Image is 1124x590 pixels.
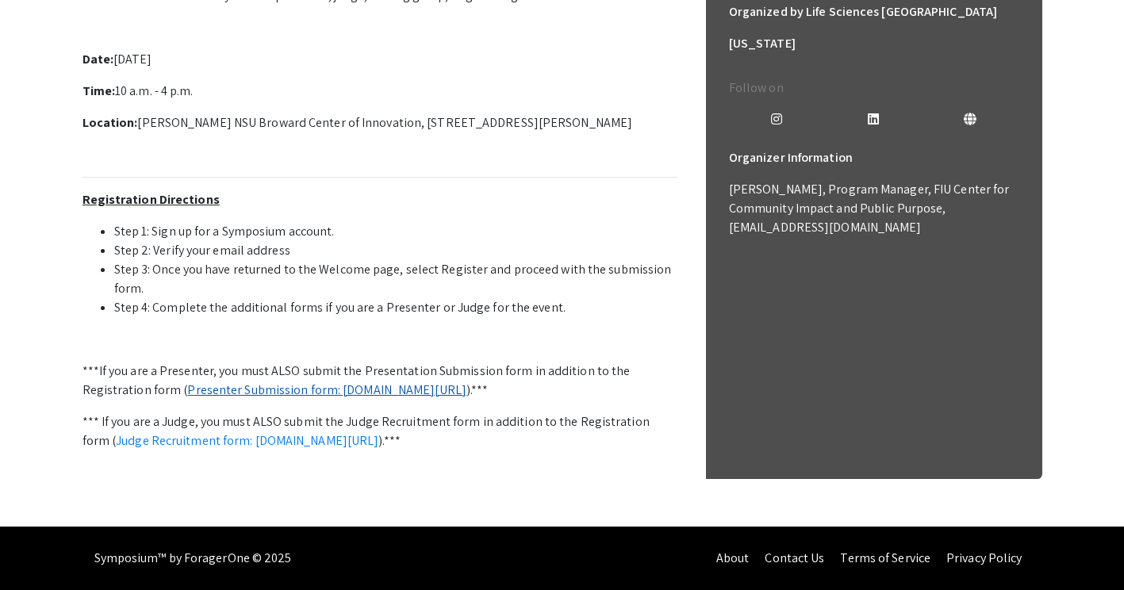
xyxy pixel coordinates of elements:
[114,260,677,298] li: Step 3: Once you have returned to the Welcome page, select Register and proceed with the submissi...
[114,241,677,260] li: Step 2: Verify your email address
[82,113,677,132] p: [PERSON_NAME] NSU Broward Center of Innovation, [STREET_ADDRESS][PERSON_NAME]
[729,180,1019,237] p: [PERSON_NAME], Program Manager, FIU Center for Community Impact and Public Purpose, [EMAIL_ADDRES...
[840,550,930,566] a: Terms of Service
[12,519,67,578] iframe: Chat
[82,191,220,208] u: Registration Directions
[765,550,824,566] a: Contact Us
[82,412,677,450] p: *** If you are a Judge, you must ALSO submit the Judge Recruitment form in addition to the Regist...
[946,550,1022,566] a: Privacy Policy
[82,114,138,131] strong: Location:
[82,362,677,400] p: ***If you are a Presenter, you must ALSO submit the Presentation Submission form in addition to t...
[114,298,677,317] li: Step 4: Complete the additional forms if you are a Presenter or Judge for the event.
[116,432,378,449] a: Judge Recruitment form: [DOMAIN_NAME][URL]
[82,51,114,67] strong: Date:
[82,50,677,69] p: [DATE]
[187,381,466,398] a: Presenter Submission form: [DOMAIN_NAME][URL]
[82,82,116,99] strong: Time:
[94,527,292,590] div: Symposium™ by ForagerOne © 2025
[114,222,677,241] li: Step 1: Sign up for a Symposium account.
[729,79,1019,98] p: Follow on
[729,142,1019,174] h6: Organizer Information
[82,82,677,101] p: 10 a.m. - 4 p.m.
[716,550,750,566] a: About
